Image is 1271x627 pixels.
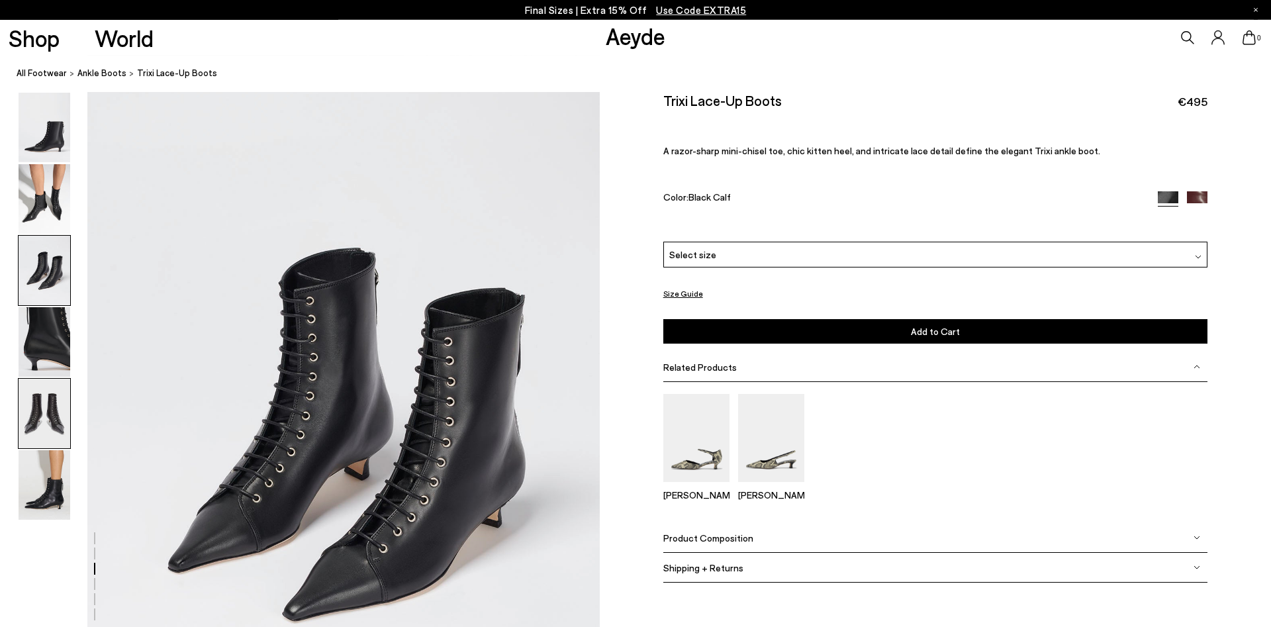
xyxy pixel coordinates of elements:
[738,394,804,482] img: Catrina Slingback Pumps
[1194,564,1200,571] img: svg%3E
[663,191,1141,207] div: Color:
[663,285,703,301] button: Size Guide
[1243,30,1256,45] a: 0
[911,326,960,337] span: Add to Cart
[663,561,743,573] span: Shipping + Returns
[17,56,1271,92] nav: breadcrumb
[1194,363,1200,370] img: svg%3E
[663,394,730,482] img: Tillie Ankle Strap Pumps
[19,307,70,377] img: Trixi Lace-Up Boots - Image 4
[738,473,804,501] a: Catrina Slingback Pumps [PERSON_NAME]
[19,93,70,162] img: Trixi Lace-Up Boots - Image 1
[663,532,753,543] span: Product Composition
[663,362,737,373] span: Related Products
[663,473,730,501] a: Tillie Ankle Strap Pumps [PERSON_NAME]
[525,2,747,19] p: Final Sizes | Extra 15% Off
[77,68,126,78] span: Ankle Boots
[738,489,804,501] p: [PERSON_NAME]
[95,26,154,50] a: World
[663,145,1207,156] p: A razor-sharp mini-chisel toe, chic kitten heel, and intricate lace detail define the elegant Tri...
[137,66,217,80] span: Trixi Lace-Up Boots
[663,92,782,109] h2: Trixi Lace-Up Boots
[663,319,1207,344] button: Add to Cart
[606,22,665,50] a: Aeyde
[656,4,746,16] span: Navigate to /collections/ss25-final-sizes
[17,66,67,80] a: All Footwear
[663,489,730,501] p: [PERSON_NAME]
[1178,93,1207,110] span: €495
[19,379,70,448] img: Trixi Lace-Up Boots - Image 5
[77,66,126,80] a: Ankle Boots
[1194,534,1200,541] img: svg%3E
[9,26,60,50] a: Shop
[19,236,70,305] img: Trixi Lace-Up Boots - Image 3
[1195,254,1201,260] img: svg%3E
[19,450,70,520] img: Trixi Lace-Up Boots - Image 6
[1256,34,1262,42] span: 0
[19,164,70,234] img: Trixi Lace-Up Boots - Image 2
[688,191,731,203] span: Black Calf
[669,248,716,262] span: Select size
